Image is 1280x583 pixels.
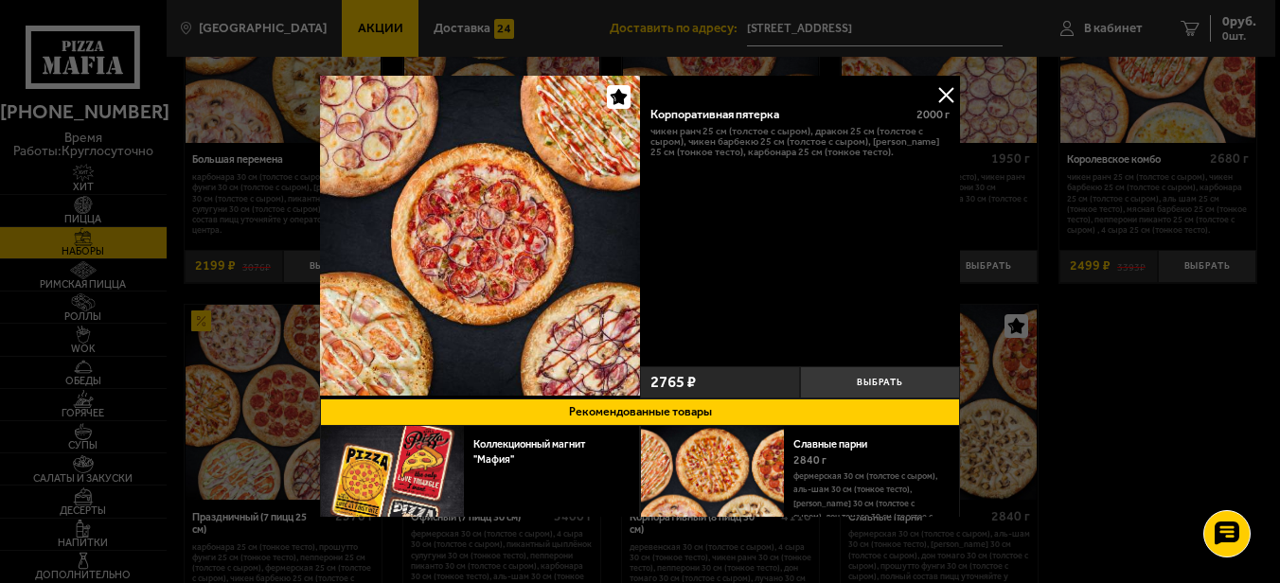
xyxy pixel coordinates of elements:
[320,76,640,398] a: Корпоративная пятерка
[320,76,640,396] img: Корпоративная пятерка
[650,107,904,121] div: Корпоративная пятерка
[793,437,880,450] a: Славные парни
[650,374,696,390] span: 2765 ₽
[916,107,950,121] span: 2000 г
[320,398,960,426] button: Рекомендованные товары
[650,126,951,158] p: Чикен Ранч 25 см (толстое с сыром), Дракон 25 см (толстое с сыром), Чикен Барбекю 25 см (толстое ...
[473,437,586,467] a: Коллекционный магнит "Мафия"
[793,469,945,576] p: Фермерская 30 см (толстое с сыром), Аль-Шам 30 см (тонкое тесто), [PERSON_NAME] 30 см (толстое с ...
[793,453,827,467] span: 2840 г
[800,366,960,399] button: Выбрать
